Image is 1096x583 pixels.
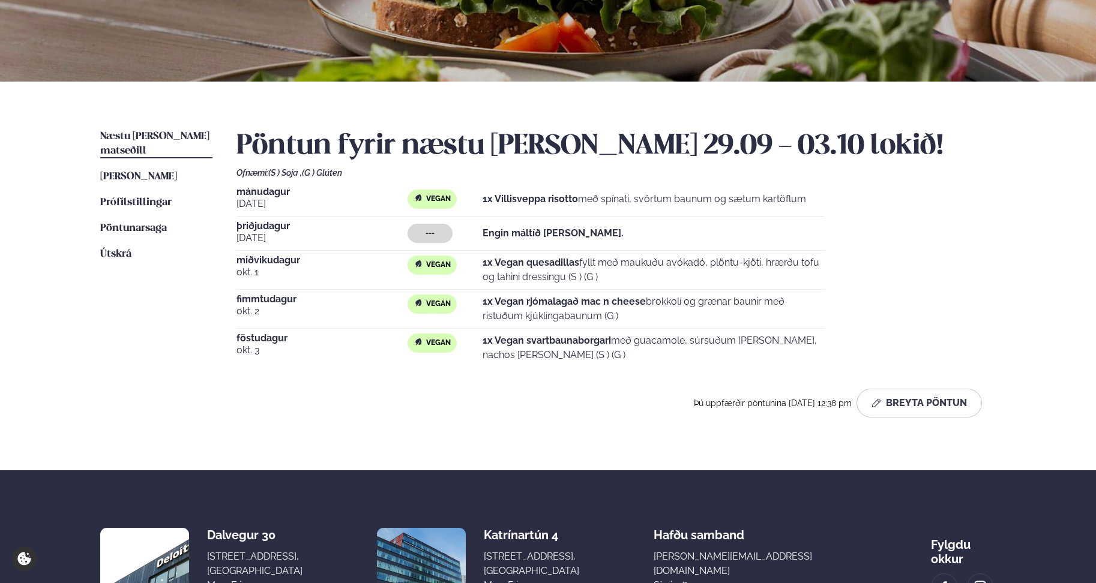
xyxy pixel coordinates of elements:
span: okt. 1 [236,265,408,280]
img: Vegan.svg [414,259,423,269]
span: (S ) Soja , [268,168,302,178]
a: [PERSON_NAME][EMAIL_ADDRESS][DOMAIN_NAME] [654,549,857,578]
div: Dalvegur 30 [207,528,303,542]
span: Vegan [426,260,451,270]
span: mánudagur [236,187,408,197]
p: með guacamole, súrsuðum [PERSON_NAME], nachos [PERSON_NAME] (S ) (G ) [483,333,825,362]
span: Næstu [PERSON_NAME] matseðill [100,131,209,156]
div: [STREET_ADDRESS], [GEOGRAPHIC_DATA] [207,549,303,578]
a: Prófílstillingar [100,196,172,210]
img: Vegan.svg [414,337,423,347]
button: Breyta Pöntun [857,389,982,417]
span: fimmtudagur [236,294,408,304]
span: [DATE] [236,197,408,211]
a: [PERSON_NAME] [100,170,177,184]
a: Cookie settings [12,546,37,571]
a: Næstu [PERSON_NAME] matseðill [100,130,212,158]
div: Ofnæmi: [236,168,996,178]
a: Pöntunarsaga [100,221,167,236]
p: brokkolí og grænar baunir með ristuðum kjúklingabaunum (G ) [483,294,825,323]
span: Vegan [426,338,451,348]
span: (G ) Glúten [302,168,342,178]
div: Fylgdu okkur [931,528,996,566]
span: Þú uppfærðir pöntunina [DATE] 12:38 pm [694,398,852,408]
span: Hafðu samband [654,518,744,542]
div: Katrínartún 4 [484,528,579,542]
span: [PERSON_NAME] [100,172,177,182]
span: Prófílstillingar [100,197,172,208]
span: okt. 2 [236,304,408,318]
strong: Engin máltíð [PERSON_NAME]. [483,227,624,239]
span: Vegan [426,299,451,309]
div: [STREET_ADDRESS], [GEOGRAPHIC_DATA] [484,549,579,578]
img: Vegan.svg [414,193,423,203]
span: Pöntunarsaga [100,223,167,233]
span: Vegan [426,194,451,204]
a: Útskrá [100,247,131,262]
h2: Pöntun fyrir næstu [PERSON_NAME] 29.09 - 03.10 lokið! [236,130,996,163]
span: föstudagur [236,333,408,343]
strong: 1x Vegan svartbaunaborgari [483,335,611,346]
strong: 1x Vegan rjómalagað mac n cheese [483,296,646,307]
span: miðvikudagur [236,256,408,265]
strong: 1x Villisveppa risotto [483,193,578,205]
span: --- [426,229,435,238]
strong: 1x Vegan quesadillas [483,257,579,268]
span: okt. 3 [236,343,408,357]
img: Vegan.svg [414,298,423,308]
p: fyllt með maukuðu avókadó, plöntu-kjöti, hrærðu tofu og tahini dressingu (S ) (G ) [483,256,825,284]
span: Útskrá [100,249,131,259]
span: [DATE] [236,231,408,245]
p: með spínati, svörtum baunum og sætum kartöflum [483,192,806,206]
span: þriðjudagur [236,221,408,231]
